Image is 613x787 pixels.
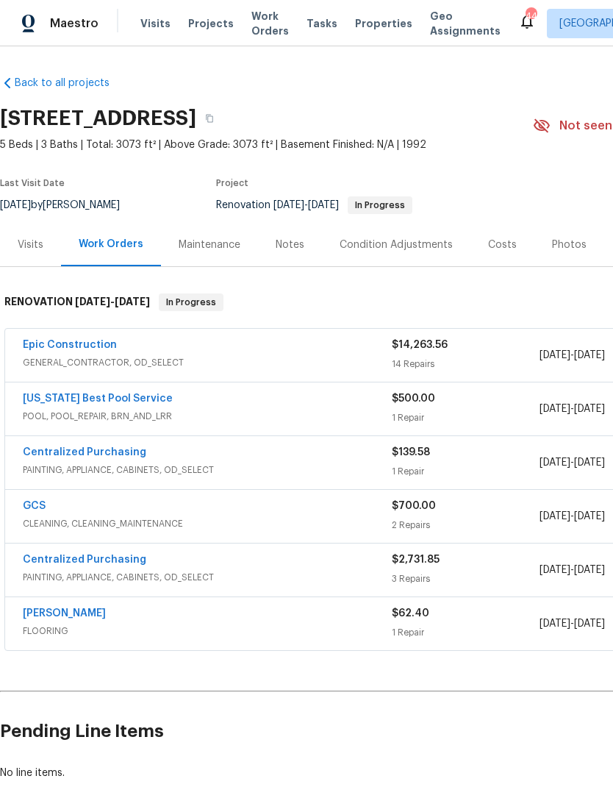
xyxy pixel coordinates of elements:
[23,555,146,565] a: Centralized Purchasing
[115,296,150,307] span: [DATE]
[79,237,143,252] div: Work Orders
[574,619,605,629] span: [DATE]
[526,9,536,24] div: 44
[539,619,570,629] span: [DATE]
[552,238,587,252] div: Photos
[539,455,605,470] span: -
[539,404,570,414] span: [DATE]
[430,9,501,38] span: Geo Assignments
[23,463,392,477] span: PAINTING, APPLIANCE, CABINETS, OD_SELECT
[392,410,539,425] div: 1 Repair
[349,201,411,210] span: In Progress
[392,357,539,371] div: 14 Repairs
[23,409,392,424] span: POOL, POOL_REPAIR, BRN_AND_LRR
[308,200,339,210] span: [DATE]
[539,563,605,577] span: -
[392,340,448,350] span: $14,263.56
[392,555,440,565] span: $2,731.85
[160,295,222,310] span: In Progress
[574,404,605,414] span: [DATE]
[392,571,539,586] div: 3 Repairs
[4,293,150,311] h6: RENOVATION
[574,457,605,468] span: [DATE]
[539,457,570,468] span: [DATE]
[574,511,605,521] span: [DATE]
[23,447,146,457] a: Centralized Purchasing
[273,200,304,210] span: [DATE]
[340,238,453,252] div: Condition Adjustments
[539,402,605,416] span: -
[392,393,435,404] span: $500.00
[75,296,110,307] span: [DATE]
[574,350,605,360] span: [DATE]
[306,18,337,29] span: Tasks
[188,16,234,31] span: Projects
[140,16,171,31] span: Visits
[23,355,392,370] span: GENERAL_CONTRACTOR, OD_SELECT
[75,296,150,307] span: -
[273,200,339,210] span: -
[23,516,392,531] span: CLEANING, CLEANING_MAINTENANCE
[23,340,117,350] a: Epic Construction
[574,565,605,575] span: [DATE]
[539,511,570,521] span: [DATE]
[539,565,570,575] span: [DATE]
[216,200,412,210] span: Renovation
[392,447,430,457] span: $139.58
[539,509,605,524] span: -
[179,238,240,252] div: Maintenance
[539,350,570,360] span: [DATE]
[276,238,304,252] div: Notes
[23,608,106,619] a: [PERSON_NAME]
[392,464,539,479] div: 1 Repair
[23,393,173,404] a: [US_STATE] Best Pool Service
[392,625,539,640] div: 1 Repair
[23,501,46,511] a: GCS
[216,179,248,188] span: Project
[392,518,539,533] div: 2 Repairs
[23,570,392,585] span: PAINTING, APPLIANCE, CABINETS, OD_SELECT
[392,501,436,511] span: $700.00
[18,238,43,252] div: Visits
[539,616,605,631] span: -
[488,238,517,252] div: Costs
[251,9,289,38] span: Work Orders
[539,348,605,363] span: -
[196,105,223,132] button: Copy Address
[392,608,429,619] span: $62.40
[355,16,412,31] span: Properties
[50,16,98,31] span: Maestro
[23,624,392,638] span: FLOORING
